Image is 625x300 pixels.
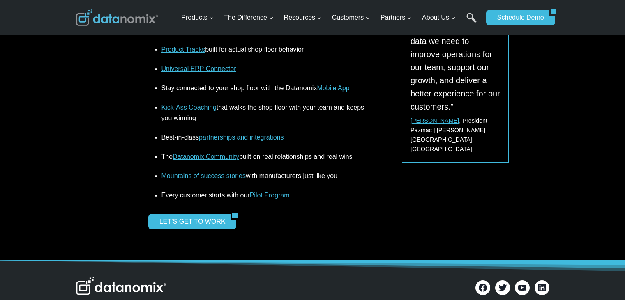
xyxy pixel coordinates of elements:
img: Datanomix [76,9,158,26]
li: that walks the shop floor with your team and keeps you winning [161,98,366,128]
a: partnerships and integrations [199,134,284,141]
li: with manufacturers just like you [161,166,366,185]
nav: Primary Navigation [178,5,482,31]
li: built for actual shop floor behavior [161,40,366,59]
a: Mountains of success stories [161,172,246,179]
span: Pazmac | [PERSON_NAME][GEOGRAPHIC_DATA], [GEOGRAPHIC_DATA] [411,127,485,152]
a: Search [466,13,477,31]
span: Products [181,12,214,23]
a: Schedule Demo [486,10,549,25]
li: Stay connected to your shop floor with the Datanomix [161,79,366,98]
p: “Datanomix gives us the precision performance data we need to improve operations for our team, su... [411,8,500,113]
a: LET’S GET TO WORK [148,214,231,229]
a: Product Tracks [161,46,205,53]
span: Customers [332,12,370,23]
span: About Us [422,12,456,23]
li: Best-in-class [161,128,366,147]
span: The Difference [224,12,274,23]
span: Resources [284,12,322,23]
li: Every customer starts with our [161,185,366,200]
li: The built on real relationships and real wins [161,147,366,166]
a: Datanomix Community [173,153,239,160]
a: Pilot Program [250,192,290,199]
a: Mobile App [317,85,349,92]
span: Partners [381,12,412,23]
a: Universal ERP Connector [161,65,236,72]
a: Kick-Ass Coaching [161,104,217,111]
a: [PERSON_NAME] [411,117,459,124]
span: , President [411,117,487,124]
